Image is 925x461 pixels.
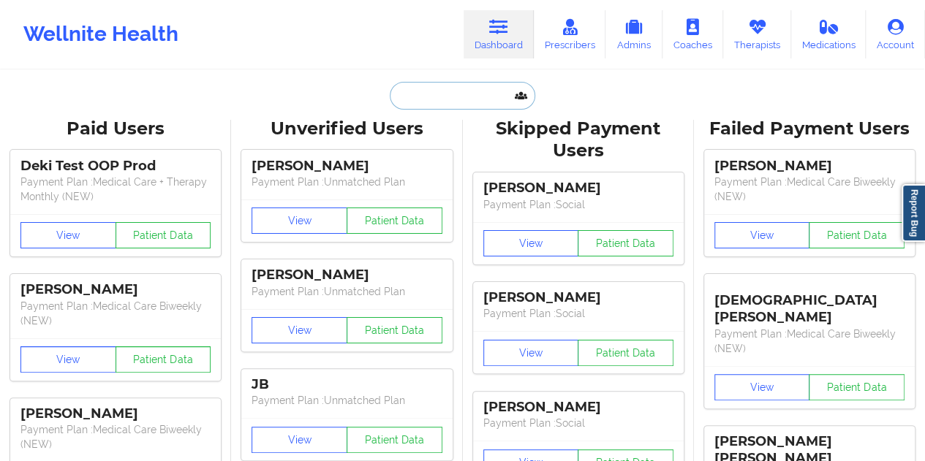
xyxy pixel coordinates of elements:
[252,175,442,189] p: Payment Plan : Unmatched Plan
[714,222,810,248] button: View
[578,340,673,366] button: Patient Data
[662,10,723,58] a: Coaches
[483,340,579,366] button: View
[483,197,673,212] p: Payment Plan : Social
[483,180,673,197] div: [PERSON_NAME]
[20,175,211,204] p: Payment Plan : Medical Care + Therapy Monthly (NEW)
[723,10,791,58] a: Therapists
[252,284,442,299] p: Payment Plan : Unmatched Plan
[714,175,905,204] p: Payment Plan : Medical Care Biweekly (NEW)
[714,327,905,356] p: Payment Plan : Medical Care Biweekly (NEW)
[714,374,810,400] button: View
[252,317,347,343] button: View
[791,10,867,58] a: Medications
[714,158,905,175] div: [PERSON_NAME]
[483,230,579,256] button: View
[20,222,116,248] button: View
[20,281,211,298] div: [PERSON_NAME]
[20,346,116,373] button: View
[20,158,211,175] div: Deki Test OOP Prod
[464,10,534,58] a: Dashboard
[252,158,442,175] div: [PERSON_NAME]
[483,306,673,321] p: Payment Plan : Social
[704,118,915,140] div: Failed Payment Users
[809,222,905,248] button: Patient Data
[473,118,684,163] div: Skipped Payment Users
[347,427,442,453] button: Patient Data
[20,422,211,452] p: Payment Plan : Medical Care Biweekly (NEW)
[20,405,211,422] div: [PERSON_NAME]
[347,317,442,343] button: Patient Data
[534,10,606,58] a: Prescribers
[483,416,673,430] p: Payment Plan : Social
[866,10,925,58] a: Account
[252,427,347,453] button: View
[252,376,442,393] div: JB
[252,267,442,283] div: [PERSON_NAME]
[578,230,673,256] button: Patient Data
[252,393,442,408] p: Payment Plan : Unmatched Plan
[483,399,673,416] div: [PERSON_NAME]
[116,222,211,248] button: Patient Data
[483,289,673,306] div: [PERSON_NAME]
[902,184,925,242] a: Report Bug
[241,118,452,140] div: Unverified Users
[714,281,905,326] div: [DEMOGRAPHIC_DATA][PERSON_NAME]
[252,207,347,234] button: View
[605,10,662,58] a: Admins
[20,299,211,328] p: Payment Plan : Medical Care Biweekly (NEW)
[10,118,221,140] div: Paid Users
[809,374,905,400] button: Patient Data
[347,207,442,234] button: Patient Data
[116,346,211,373] button: Patient Data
